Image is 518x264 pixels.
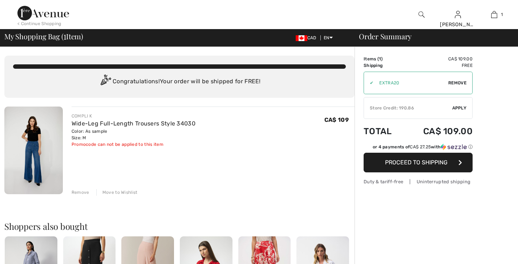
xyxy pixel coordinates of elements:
div: < Continue Shopping [17,20,61,27]
img: Sezzle [441,144,467,150]
img: My Bag [491,10,497,19]
span: 1 [64,31,66,40]
div: or 4 payments ofCA$ 27.25withSezzle Click to learn more about Sezzle [364,144,473,153]
td: Items ( ) [364,56,403,62]
h2: Shoppers also bought [4,222,355,231]
span: Proceed to Shipping [385,159,448,166]
img: search the website [418,10,425,19]
input: Promo code [373,72,448,94]
div: Promocode can not be applied to this item [72,141,195,148]
div: or 4 payments of with [373,144,473,150]
span: My Shopping Bag ( Item) [4,33,83,40]
span: CA$ 109 [324,116,349,123]
td: Free [403,62,473,69]
td: CA$ 109.00 [403,56,473,62]
span: Apply [452,105,467,111]
span: 1 [379,56,381,61]
span: CA$ 27.25 [410,144,431,149]
img: My Info [455,10,461,19]
div: Duty & tariff-free | Uninterrupted shipping [364,178,473,185]
td: Total [364,119,403,144]
span: EN [324,35,333,40]
td: CA$ 109.00 [403,119,473,144]
div: Order Summary [350,33,514,40]
span: CAD [296,35,319,40]
button: Proceed to Shipping [364,153,473,172]
div: ✔ [364,80,373,86]
a: Wide-Leg Full-Length Trousers Style 34030 [72,120,195,127]
div: COMPLI K [72,113,195,119]
td: Shipping [364,62,403,69]
span: Remove [448,80,466,86]
img: Congratulation2.svg [98,75,113,89]
div: Move to Wishlist [96,189,138,196]
div: Congratulations! Your order will be shipped for FREE! [13,75,346,89]
div: Remove [72,189,89,196]
div: [PERSON_NAME] [440,21,475,28]
img: Canadian Dollar [296,35,307,41]
a: 1 [476,10,512,19]
img: Wide-Leg Full-Length Trousers Style 34030 [4,107,63,194]
div: Store Credit: 190.86 [364,105,452,111]
div: Color: As sample Size: M [72,128,195,141]
span: 1 [501,11,503,18]
a: Sign In [455,11,461,18]
img: 1ère Avenue [17,6,69,20]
